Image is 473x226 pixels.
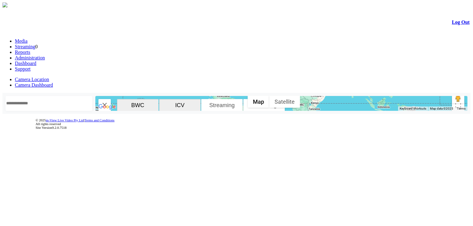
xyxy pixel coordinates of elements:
[101,101,108,109] img: svg+xml,%3Csvg%20xmlns%3D%22http%3A%2F%2Fwww.w3.org%2F2000%2Fsvg%22%20height%3D%2224%22%20viewBox...
[159,99,201,111] button: ICV
[36,126,470,129] div: Site Version
[52,126,67,129] span: 9.2.0.7518
[97,103,117,111] a: Open this area in Google Maps (opens a new window)
[36,118,470,129] div: © 2025 | All rights reserved
[452,20,470,25] a: Log Out
[15,44,35,49] a: Streaming
[15,38,28,44] a: Media
[452,91,464,103] button: Drag Pegman onto the map to open Street View
[2,2,7,7] img: arrow-3.png
[400,106,426,111] button: Keyboard shortcuts
[46,118,84,122] a: m-View Live Video Pty Ltd
[243,99,285,111] button: Recording
[248,95,269,108] button: Show street map
[85,118,115,122] a: Terms and Conditions
[430,107,453,110] span: Map data ©2025
[269,95,300,108] button: Show satellite imagery
[15,61,36,66] a: Dashboard
[457,107,466,110] a: Terms (opens in new tab)
[246,102,282,109] span: Recording
[119,102,156,109] span: BWC
[162,102,198,109] span: ICV
[117,99,158,111] button: BWC
[204,102,240,109] span: Streaming
[15,77,49,82] a: Camera Location
[98,99,111,111] button: Search
[7,115,31,133] img: DigiCert Secured Site Seal
[97,103,117,111] img: Google
[35,44,38,49] span: 0
[15,50,30,55] a: Reports
[15,55,45,60] a: Administration
[15,82,53,88] a: Camera Dashboard
[452,99,464,111] button: Toggle fullscreen view
[15,66,31,72] a: Support
[201,99,243,111] button: Streaming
